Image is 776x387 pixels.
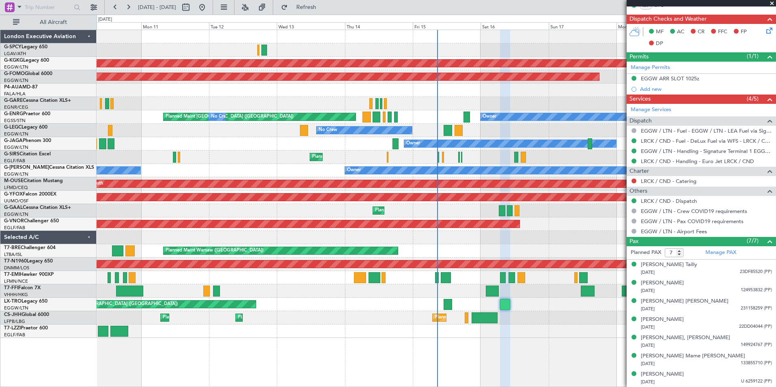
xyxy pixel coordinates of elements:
span: 23DF85520 (PP) [740,269,772,275]
span: T7-BRE [4,245,21,250]
a: P4-AUAMD-87 [4,85,38,90]
span: G-SPCY [4,45,22,49]
span: LX-TRO [4,299,22,304]
a: G-FOMOGlobal 6000 [4,71,52,76]
div: Sat 16 [481,22,548,30]
div: Planned Maint [GEOGRAPHIC_DATA] ([GEOGRAPHIC_DATA]) [166,111,293,123]
span: [DATE] [641,342,655,348]
button: Refresh [277,1,326,14]
div: Mon 11 [141,22,209,30]
div: No Crew [211,111,230,123]
span: 22DD04044 (PP) [739,323,772,330]
span: 124953832 (PP) [741,287,772,294]
button: All Aircraft [9,16,88,29]
a: LRCK / CND - Fuel - DeLux Fuel via WFS - LRCK / CND [641,138,772,144]
span: [DATE] [641,324,655,330]
a: G-YFOXFalcon 2000EX [4,192,56,197]
input: Trip Number [25,1,71,13]
div: [DATE] [98,16,112,23]
span: Permits [629,52,649,62]
span: G-ENRG [4,112,23,116]
div: [PERSON_NAME] [PERSON_NAME] [641,297,729,305]
span: MF [656,28,664,36]
a: EGGW / LTN - Crew COVID19 requirements [641,208,747,215]
a: EGGW / LTN - Airport Fees [641,228,707,235]
div: Mon 18 [616,22,684,30]
a: G-SIRSCitation Excel [4,152,51,157]
span: T7-FFI [4,286,18,290]
a: LFPB/LBG [4,318,25,325]
a: G-ENRGPraetor 600 [4,112,50,116]
span: 231158259 (PP) [741,305,772,312]
a: LRCK / CND - Catering [641,178,696,185]
a: EGGW / LTN - Handling - Signature Terminal 1 EGGW / LTN [641,148,772,155]
span: [DATE] [641,361,655,367]
a: G-JAGAPhenom 300 [4,138,51,143]
span: Services [629,95,651,104]
span: T7-N1960 [4,259,27,264]
div: No Crew [319,124,337,136]
span: AC [677,28,684,36]
span: CR [698,28,705,36]
a: EGLF/FAB [4,332,25,338]
a: G-GARECessna Citation XLS+ [4,98,71,103]
a: EGGW/LTN [4,305,28,311]
span: G-LEGC [4,125,22,130]
div: Planned Maint [GEOGRAPHIC_DATA] ([GEOGRAPHIC_DATA]) [312,151,440,163]
a: EGLF/FAB [4,158,25,164]
a: FALA/HLA [4,91,26,97]
a: EGGW/LTN [4,144,28,150]
span: Dispatch Checks and Weather [629,15,707,24]
div: Owner [483,111,496,123]
a: G-LEGCLegacy 600 [4,125,47,130]
a: LGAV/ATH [4,51,26,57]
div: [PERSON_NAME], [PERSON_NAME] [641,334,730,342]
span: FFC [718,28,727,36]
a: LTBA/ISL [4,252,22,258]
div: Planned Maint [GEOGRAPHIC_DATA] ([GEOGRAPHIC_DATA]) [163,312,291,324]
span: [DATE] - [DATE] [138,4,176,11]
span: [DATE] [641,269,655,275]
div: EGGW ARR SLOT 1025z [641,75,699,82]
span: (1/1) [747,52,759,60]
span: G-YFOX [4,192,23,197]
a: EGLF/FAB [4,225,25,231]
a: Manage Permits [631,64,670,72]
span: G-VNOR [4,219,24,224]
div: [PERSON_NAME] [641,370,684,378]
a: EGGW/LTN [4,171,28,177]
div: Tue 12 [209,22,277,30]
span: Dispatch [629,116,652,126]
a: EGNR/CEG [4,104,28,110]
span: P4-AUA [4,85,22,90]
a: T7-BREChallenger 604 [4,245,56,250]
a: G-VNORChallenger 650 [4,219,59,224]
a: M-OUSECitation Mustang [4,178,63,183]
a: G-KGKGLegacy 600 [4,58,49,63]
span: FP [741,28,747,36]
span: U 6259122 (PP) [741,378,772,385]
a: VHHH/HKG [4,292,28,298]
div: Thu 14 [345,22,413,30]
a: T7-FFIFalcon 7X [4,286,41,290]
span: Pax [629,237,638,246]
span: All Aircraft [21,19,86,25]
div: Planned Maint [GEOGRAPHIC_DATA] ([GEOGRAPHIC_DATA]) [435,312,563,324]
a: EGGW / LTN - Fuel - EGGW / LTN - LEA Fuel via Signature in EGGW [641,127,772,134]
div: [PERSON_NAME] [641,279,684,287]
span: T7-EMI [4,272,20,277]
span: Others [629,187,647,196]
span: CS-JHH [4,312,22,317]
div: Add new [640,86,772,92]
a: LRCK / CND - Dispatch [641,198,697,204]
div: [PERSON_NAME] Mame [PERSON_NAME] [641,352,745,360]
span: G-GAAL [4,205,23,210]
div: Planned Maint Warsaw ([GEOGRAPHIC_DATA]) [166,245,263,257]
span: Refresh [289,4,323,10]
a: DNMM/LOS [4,265,29,271]
a: G-SPCYLegacy 650 [4,45,47,49]
span: 149924767 (PP) [741,342,772,348]
span: [DATE] [641,288,655,294]
a: CS-JHHGlobal 6000 [4,312,49,317]
a: G-[PERSON_NAME]Cessna Citation XLS [4,165,94,170]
